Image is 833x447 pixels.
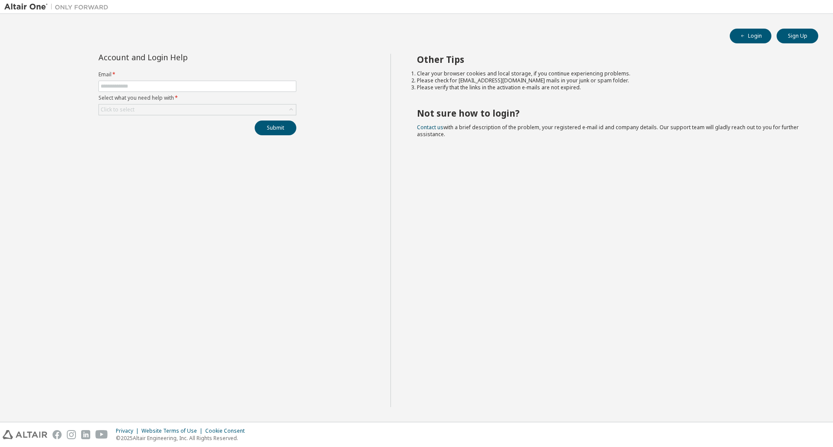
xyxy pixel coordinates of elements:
[417,124,799,138] span: with a brief description of the problem, your registered e-mail id and company details. Our suppo...
[3,430,47,439] img: altair_logo.svg
[417,124,443,131] a: Contact us
[417,70,803,77] li: Clear your browser cookies and local storage, if you continue experiencing problems.
[98,54,257,61] div: Account and Login Help
[67,430,76,439] img: instagram.svg
[116,434,250,442] p: © 2025 Altair Engineering, Inc. All Rights Reserved.
[52,430,62,439] img: facebook.svg
[98,95,296,101] label: Select what you need help with
[777,29,818,43] button: Sign Up
[81,430,90,439] img: linkedin.svg
[417,84,803,91] li: Please verify that the links in the activation e-mails are not expired.
[101,106,134,113] div: Click to select
[417,54,803,65] h2: Other Tips
[116,427,141,434] div: Privacy
[417,108,803,119] h2: Not sure how to login?
[255,121,296,135] button: Submit
[95,430,108,439] img: youtube.svg
[4,3,113,11] img: Altair One
[99,104,296,115] div: Click to select
[417,77,803,84] li: Please check for [EMAIL_ADDRESS][DOMAIN_NAME] mails in your junk or spam folder.
[98,71,296,78] label: Email
[730,29,771,43] button: Login
[205,427,250,434] div: Cookie Consent
[141,427,205,434] div: Website Terms of Use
